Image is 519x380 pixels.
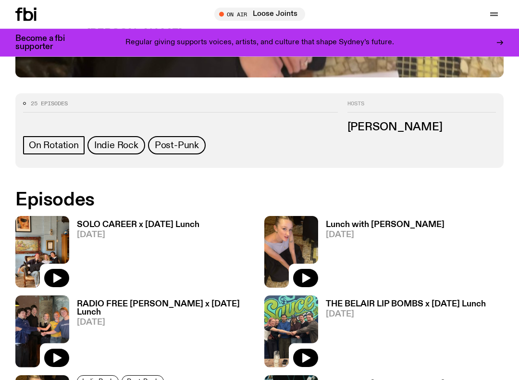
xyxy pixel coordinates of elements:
[326,301,486,309] h3: THE BELAIR LIP BOMBS x [DATE] Lunch
[326,311,486,319] span: [DATE]
[214,8,305,21] button: On AirLoose Joints
[94,140,138,151] span: Indie Rock
[69,221,199,288] a: SOLO CAREER x [DATE] Lunch[DATE]
[318,301,486,367] a: THE BELAIR LIP BOMBS x [DATE] Lunch[DATE]
[29,140,79,151] span: On Rotation
[155,140,199,151] span: Post-Punk
[15,296,69,367] img: RFA 4 SLC
[31,101,68,107] span: 25 episodes
[77,301,255,317] h3: RADIO FREE [PERSON_NAME] x [DATE] Lunch
[69,301,255,367] a: RADIO FREE [PERSON_NAME] x [DATE] Lunch[DATE]
[15,35,77,51] h3: Become a fbi supporter
[347,123,496,133] h3: [PERSON_NAME]
[77,231,199,240] span: [DATE]
[326,231,445,240] span: [DATE]
[77,319,255,327] span: [DATE]
[125,38,394,47] p: Regular giving supports voices, artists, and culture that shape Sydney’s future.
[264,216,318,288] img: SLC lunch cover
[15,216,69,288] img: solo career 4 slc
[347,101,496,113] h2: Hosts
[148,137,206,155] a: Post-Punk
[77,221,199,229] h3: SOLO CAREER x [DATE] Lunch
[326,221,445,229] h3: Lunch with [PERSON_NAME]
[23,137,85,155] a: On Rotation
[87,137,145,155] a: Indie Rock
[318,221,445,288] a: Lunch with [PERSON_NAME][DATE]
[15,191,338,209] h2: Episodes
